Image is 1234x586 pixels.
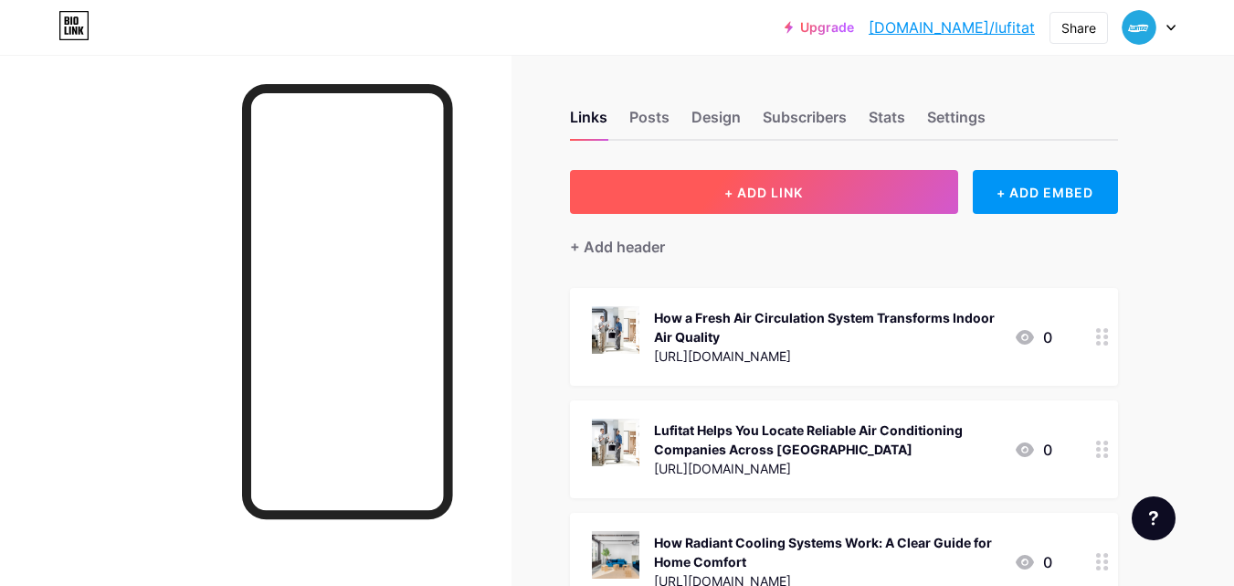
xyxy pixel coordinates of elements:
div: Subscribers [763,106,847,139]
div: + Add header [570,236,665,258]
div: Settings [927,106,986,139]
div: + ADD EMBED [973,170,1118,214]
div: Posts [629,106,670,139]
div: How a Fresh Air Circulation System Transforms Indoor Air Quality [654,308,999,346]
div: [URL][DOMAIN_NAME] [654,346,999,366]
div: Design [691,106,741,139]
div: Share [1061,18,1096,37]
button: + ADD LINK [570,170,958,214]
img: Lufitat Helps You Locate Reliable Air Conditioning Companies Across UAE [592,419,639,466]
img: How Radiant Cooling Systems Work: A Clear Guide for Home Comfort [592,531,639,579]
a: Upgrade [785,20,854,35]
div: Lufitat Helps You Locate Reliable Air Conditioning Companies Across [GEOGRAPHIC_DATA] [654,421,999,459]
img: How a Fresh Air Circulation System Transforms Indoor Air Quality [592,306,639,354]
div: How Radiant Cooling Systems Work: A Clear Guide for Home Comfort [654,533,999,571]
div: Stats [869,106,905,139]
div: [URL][DOMAIN_NAME] [654,459,999,478]
div: 0 [1014,326,1052,348]
img: lufitat [1122,10,1156,45]
div: Links [570,106,607,139]
span: + ADD LINK [724,185,803,200]
div: 0 [1014,551,1052,573]
div: 0 [1014,439,1052,461]
a: [DOMAIN_NAME]/lufitat [869,16,1035,38]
